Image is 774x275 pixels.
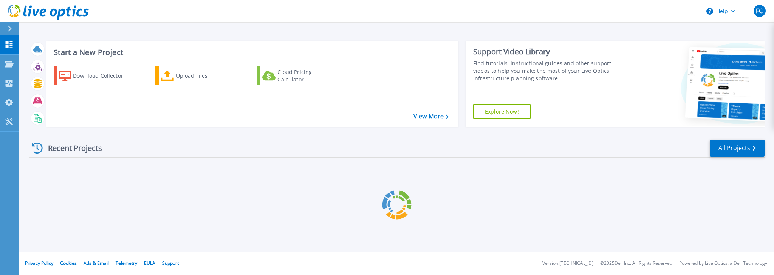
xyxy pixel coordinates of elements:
[60,260,77,266] a: Cookies
[54,66,138,85] a: Download Collector
[155,66,240,85] a: Upload Files
[73,68,133,83] div: Download Collector
[413,113,449,120] a: View More
[144,260,155,266] a: EULA
[176,68,237,83] div: Upload Files
[54,48,448,57] h3: Start a New Project
[29,139,112,157] div: Recent Projects
[600,261,672,266] li: © 2025 Dell Inc. All Rights Reserved
[710,140,765,157] a: All Projects
[257,66,341,85] a: Cloud Pricing Calculator
[473,104,531,119] a: Explore Now!
[162,260,179,266] a: Support
[679,261,767,266] li: Powered by Live Optics, a Dell Technology
[473,47,626,57] div: Support Video Library
[473,60,626,82] div: Find tutorials, instructional guides and other support videos to help you make the most of your L...
[277,68,338,83] div: Cloud Pricing Calculator
[25,260,53,266] a: Privacy Policy
[116,260,137,266] a: Telemetry
[756,8,763,14] span: FC
[542,261,593,266] li: Version: [TECHNICAL_ID]
[84,260,109,266] a: Ads & Email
